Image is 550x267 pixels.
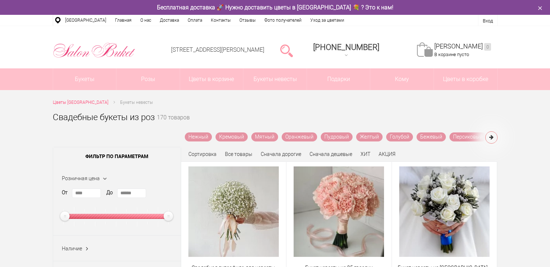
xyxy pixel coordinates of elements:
[379,151,396,157] a: АКЦИЯ
[206,15,235,26] a: Контакты
[313,43,379,52] span: [PHONE_NUMBER]
[434,68,497,90] a: Цветы в коробке
[216,132,248,141] a: Кремовый
[306,15,349,26] a: Уход за цветами
[116,68,180,90] a: Розы
[434,52,469,57] span: В корзине пусто
[386,132,413,141] a: Голубой
[294,166,384,257] img: Букет невесты из 25 гвоздик
[261,151,301,157] a: Сначала дорогие
[62,175,100,181] span: Розничная цена
[62,246,82,251] span: Наличие
[171,46,264,53] a: [STREET_ADDRESS][PERSON_NAME]
[61,15,111,26] a: [GEOGRAPHIC_DATA]
[157,115,190,132] small: 170 товаров
[53,68,116,90] a: Букеты
[136,15,155,26] a: О нас
[225,151,252,157] a: Все товары
[47,4,503,11] div: Бесплатная доставка 🚀 Нужно доставить цветы в [GEOGRAPHIC_DATA] 💐 ? Это к нам!
[307,68,370,90] a: Подарки
[370,68,434,90] span: Кому
[185,132,212,141] a: Нежный
[183,15,206,26] a: Оплата
[260,15,306,26] a: Фото получателей
[243,68,307,90] a: Букеты невесты
[155,15,183,26] a: Доставка
[361,151,370,157] a: ХИТ
[53,147,181,165] span: Фильтр по параметрам
[53,100,108,105] span: Цветы [GEOGRAPHIC_DATA]
[251,132,278,141] a: Мятный
[106,189,113,196] label: До
[53,41,136,60] img: Цветы Нижний Новгород
[235,15,260,26] a: Отзывы
[417,132,446,141] a: Бежевый
[188,166,279,257] img: Свадебная гипсофила для невесты
[180,68,243,90] a: Цветы в корзине
[483,18,493,24] a: Вход
[62,189,68,196] label: От
[321,132,353,141] a: Пудровый
[309,40,384,61] a: [PHONE_NUMBER]
[434,42,491,51] a: [PERSON_NAME]
[188,151,217,157] span: Сортировка
[53,111,155,124] h1: Свадебные букеты из роз
[282,132,317,141] a: Оранжевый
[111,15,136,26] a: Главная
[120,100,153,105] span: Букеты невесты
[310,151,352,157] a: Сначала дешевые
[484,43,491,51] ins: 0
[356,132,383,141] a: Желтый
[449,132,486,141] a: Персиковый
[53,99,108,106] a: Цветы [GEOGRAPHIC_DATA]
[399,166,490,257] img: Букет невесты из брунии и белых роз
